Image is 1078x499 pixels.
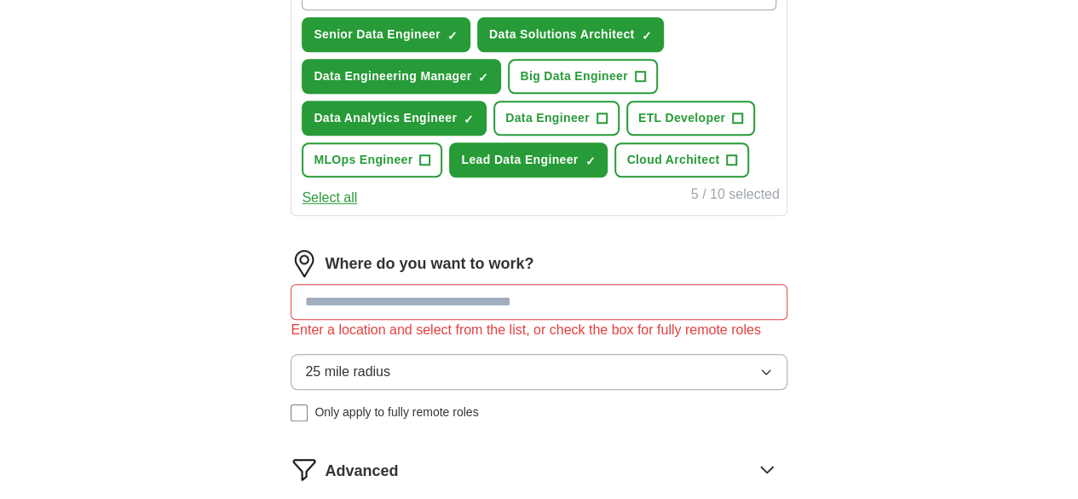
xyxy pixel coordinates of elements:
[493,101,620,136] button: Data Engineer
[520,67,628,85] span: Big Data Engineer
[489,26,634,44] span: Data Solutions Architect
[449,142,608,177] button: Lead Data Engineer✓
[314,109,457,127] span: Data Analytics Engineer
[314,26,441,44] span: Senior Data Engineer
[305,362,390,382] span: 25 mile radius
[477,17,664,52] button: Data Solutions Architect✓
[302,188,357,208] button: Select all
[641,29,651,43] span: ✓
[302,101,487,136] button: Data Analytics Engineer✓
[614,142,749,177] button: Cloud Architect
[291,354,787,390] button: 25 mile radius
[461,151,578,169] span: Lead Data Engineer
[302,59,501,94] button: Data Engineering Manager✓
[505,109,590,127] span: Data Engineer
[291,250,318,277] img: location.png
[638,109,725,127] span: ETL Developer
[464,113,474,126] span: ✓
[314,151,412,169] span: MLOps Engineer
[626,151,719,169] span: Cloud Architect
[626,101,755,136] button: ETL Developer
[291,404,308,421] input: Only apply to fully remote roles
[302,17,470,52] button: Senior Data Engineer✓
[585,154,595,168] span: ✓
[314,67,471,85] span: Data Engineering Manager
[325,252,533,276] label: Where do you want to work?
[314,403,478,421] span: Only apply to fully remote roles
[302,142,442,177] button: MLOps Engineer
[478,71,488,84] span: ✓
[291,320,787,340] div: Enter a location and select from the list, or check the box for fully remote roles
[691,184,780,208] div: 5 / 10 selected
[291,455,318,483] img: filter
[447,29,458,43] span: ✓
[508,59,658,94] button: Big Data Engineer
[325,460,398,483] span: Advanced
